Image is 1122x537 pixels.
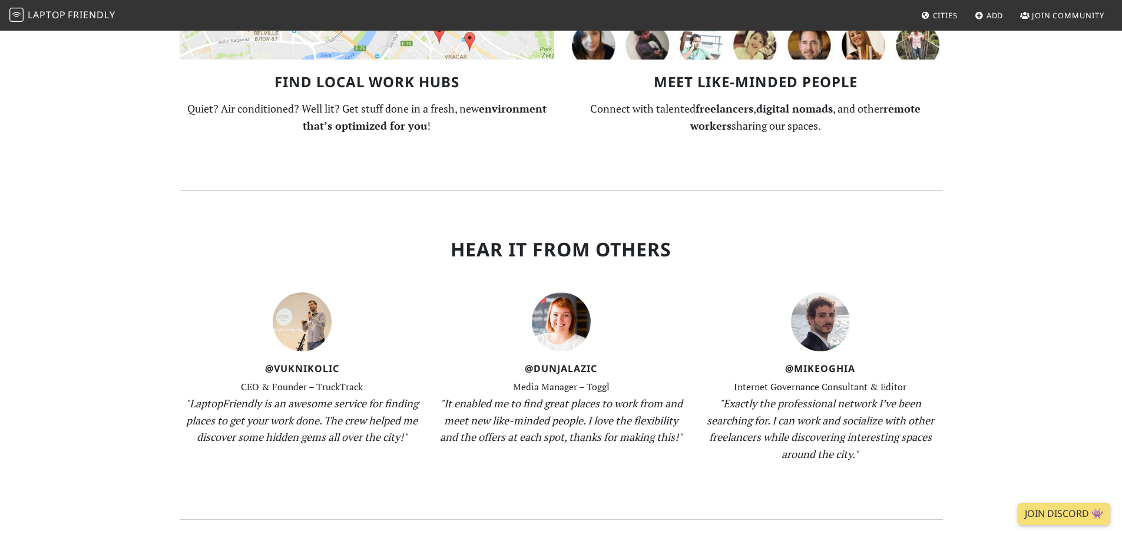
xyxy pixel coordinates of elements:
[180,238,943,261] h2: Hear It From Others
[180,363,425,374] h4: @VukNikolic
[180,100,554,134] p: Quiet? Air conditioned? Well lit? Get stuff done in a fresh, new !
[1032,10,1104,21] span: Join Community
[186,396,418,444] em: "LaptopFriendly is an awesome service for finding places to get your work done. The crew helped m...
[440,396,683,444] em: "It enabled me to find great places to work from and meet new like-minded people. I love the flex...
[916,5,962,26] a: Cities
[241,381,363,393] small: CEO & Founder – TruckTrack
[303,101,547,133] strong: environment that’s optimized for you
[933,10,958,21] span: Cities
[532,292,591,351] img: dunja-lazic-7e3f7dbf9bae496705a2cb1d0ad4506ae95adf44ba71bc6bf96fce6bb2209530.jpg
[9,5,115,26] a: LaptopFriendly LaptopFriendly
[987,10,1004,21] span: Add
[273,292,332,351] img: vuk-nikolic-069e55947349021af2d479c15570516ff0841d81a22ee9013225a9fbfb17053d.jpg
[9,8,24,22] img: LaptopFriendly
[180,74,554,91] h3: Find Local Work Hubs
[1015,5,1109,26] a: Join Community
[791,292,850,351] img: mike-oghia-399ba081a07d163c9c5512fe0acc6cb95335c0f04cd2fe9eaa138443c185c3a9.jpg
[698,363,943,374] h4: @MikeOghia
[439,363,684,374] h4: @DunjaLazic
[696,101,753,116] strong: freelancers
[1018,503,1110,525] a: Join Discord 👾
[513,381,610,393] small: Media Manager – Toggl
[734,381,906,393] small: Internet Governance Consultant & Editor
[68,8,115,21] span: Friendly
[707,396,934,461] em: "Exactly the professional network I’ve been searching for. I can work and socialize with other fr...
[568,100,943,134] p: Connect with talented , , and other sharing our spaces.
[568,74,943,91] h3: Meet Like-Minded People
[28,8,66,21] span: Laptop
[756,101,833,116] strong: digital nomads
[970,5,1008,26] a: Add
[690,101,921,133] strong: remote workers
